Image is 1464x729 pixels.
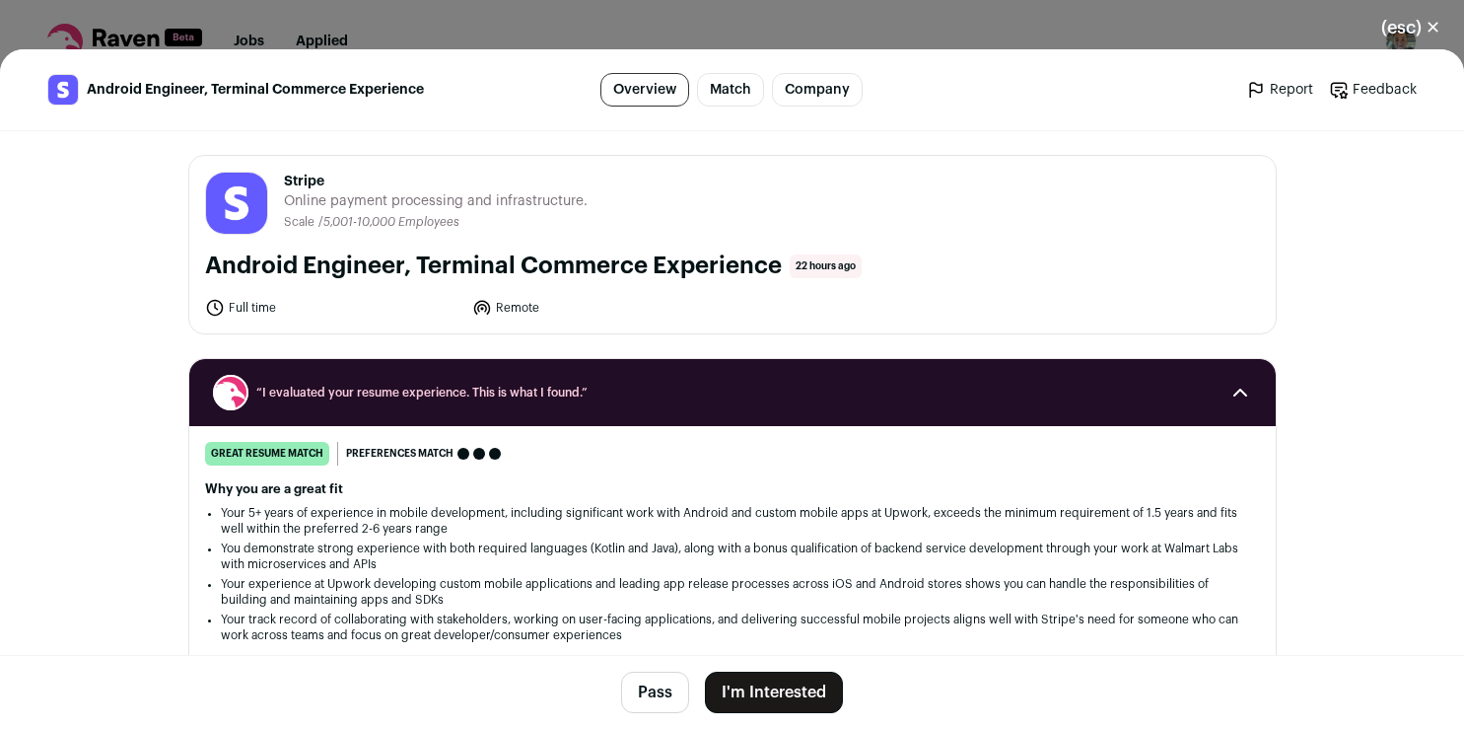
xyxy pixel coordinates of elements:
[48,75,78,105] img: c29228e9d9ae75acbec9f97acea12ad61565c350f760a79d6eec3e18ba7081be.jpg
[323,216,459,228] span: 5,001-10,000 Employees
[346,444,453,464] span: Preferences match
[472,298,729,318] li: Remote
[221,541,1244,572] li: You demonstrate strong experience with both required languages (Kotlin and Java), along with a bo...
[318,215,459,230] li: /
[284,215,318,230] li: Scale
[621,672,689,713] button: Pass
[1329,80,1417,100] a: Feedback
[205,298,461,318] li: Full time
[772,73,863,107] a: Company
[221,576,1244,608] li: Your experience at Upwork developing custom mobile applications and leading app release processes...
[284,191,588,211] span: Online payment processing and infrastructure.
[221,612,1244,643] li: Your track record of collaborating with stakeholders, working on user-facing applications, and de...
[1246,80,1313,100] a: Report
[205,481,1260,497] h2: Why you are a great fit
[600,73,689,107] a: Overview
[284,172,588,191] span: Stripe
[697,73,764,107] a: Match
[256,385,1209,401] span: “I evaluated your resume experience. This is what I found.”
[205,251,782,282] h1: Android Engineer, Terminal Commerce Experience
[206,173,267,234] img: c29228e9d9ae75acbec9f97acea12ad61565c350f760a79d6eec3e18ba7081be.jpg
[87,80,424,100] span: Android Engineer, Terminal Commerce Experience
[1358,6,1464,49] button: Close modal
[790,255,862,278] span: 22 hours ago
[221,505,1244,537] li: Your 5+ years of experience in mobile development, including significant work with Android and cu...
[705,672,843,713] button: I'm Interested
[205,442,329,466] div: great resume match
